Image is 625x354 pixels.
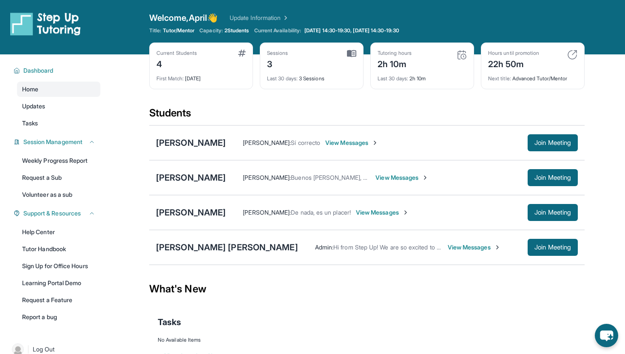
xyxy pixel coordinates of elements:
span: Tasks [22,119,38,127]
div: Hours until promotion [488,50,539,57]
span: View Messages [375,173,429,182]
img: Chevron-Right [494,244,501,251]
span: Join Meeting [534,245,571,250]
span: Join Meeting [534,210,571,215]
div: 3 [267,57,288,70]
div: What's New [149,270,585,308]
div: Advanced Tutor/Mentor [488,70,577,82]
span: View Messages [448,243,501,252]
button: Join Meeting [528,204,578,221]
div: [PERSON_NAME] [PERSON_NAME] [156,241,298,253]
button: Support & Resources [20,209,95,218]
span: Admin : [315,244,333,251]
img: card [238,50,246,57]
span: 2 Students [224,27,249,34]
button: Dashboard [20,66,95,75]
div: [DATE] [156,70,246,82]
img: Chevron Right [281,14,289,22]
span: Buenos [PERSON_NAME], gracias por notificandome. [291,174,433,181]
button: Join Meeting [528,169,578,186]
span: Tutor/Mentor [163,27,194,34]
span: [PERSON_NAME] : [243,209,291,216]
a: Updates [17,99,100,114]
a: Request a Feature [17,292,100,308]
a: Update Information [230,14,289,22]
a: Request a Sub [17,170,100,185]
a: Volunteer as a sub [17,187,100,202]
div: No Available Items [158,337,576,343]
a: Report a bug [17,309,100,325]
span: De nada, es un placer! [291,209,351,216]
span: [PERSON_NAME] : [243,139,291,146]
span: Log Out [33,345,55,354]
span: Join Meeting [534,175,571,180]
span: Support & Resources [23,209,81,218]
div: 4 [156,57,197,70]
span: [PERSON_NAME] : [243,174,291,181]
img: card [457,50,467,60]
span: Capacity: [199,27,223,34]
a: Tasks [17,116,100,131]
div: [PERSON_NAME] [156,137,226,149]
div: 2h 10m [378,70,467,82]
button: Join Meeting [528,134,578,151]
span: [DATE] 14:30-19:30, [DATE] 14:30-19:30 [304,27,399,34]
span: Next title : [488,75,511,82]
a: Sign Up for Office Hours [17,258,100,274]
button: Session Management [20,138,95,146]
a: Learning Portal Demo [17,275,100,291]
span: Home [22,85,38,93]
span: Updates [22,102,45,110]
div: 2h 10m [378,57,412,70]
span: Dashboard [23,66,54,75]
span: View Messages [325,139,378,147]
img: Chevron-Right [402,209,409,216]
span: Session Management [23,138,82,146]
div: 3 Sessions [267,70,356,82]
span: First Match : [156,75,184,82]
span: Current Availability: [254,27,301,34]
span: Last 30 days : [267,75,298,82]
span: Tasks [158,316,181,328]
span: Title: [149,27,161,34]
div: Sessions [267,50,288,57]
div: Students [149,106,585,125]
span: Join Meeting [534,140,571,145]
div: [PERSON_NAME] [156,172,226,184]
img: card [567,50,577,60]
div: [PERSON_NAME] [156,207,226,218]
a: Home [17,82,100,97]
span: Last 30 days : [378,75,408,82]
a: Tutor Handbook [17,241,100,257]
a: Weekly Progress Report [17,153,100,168]
div: 22h 50m [488,57,539,70]
img: logo [10,12,81,36]
div: Current Students [156,50,197,57]
img: card [347,50,356,57]
img: Chevron-Right [422,174,429,181]
button: Join Meeting [528,239,578,256]
a: Help Center [17,224,100,240]
div: Tutoring hours [378,50,412,57]
span: Welcome, April 👋 [149,12,218,24]
span: View Messages [356,208,409,217]
button: chat-button [595,324,618,347]
img: Chevron-Right [372,139,378,146]
span: Sí correcto [291,139,320,146]
a: [DATE] 14:30-19:30, [DATE] 14:30-19:30 [303,27,401,34]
